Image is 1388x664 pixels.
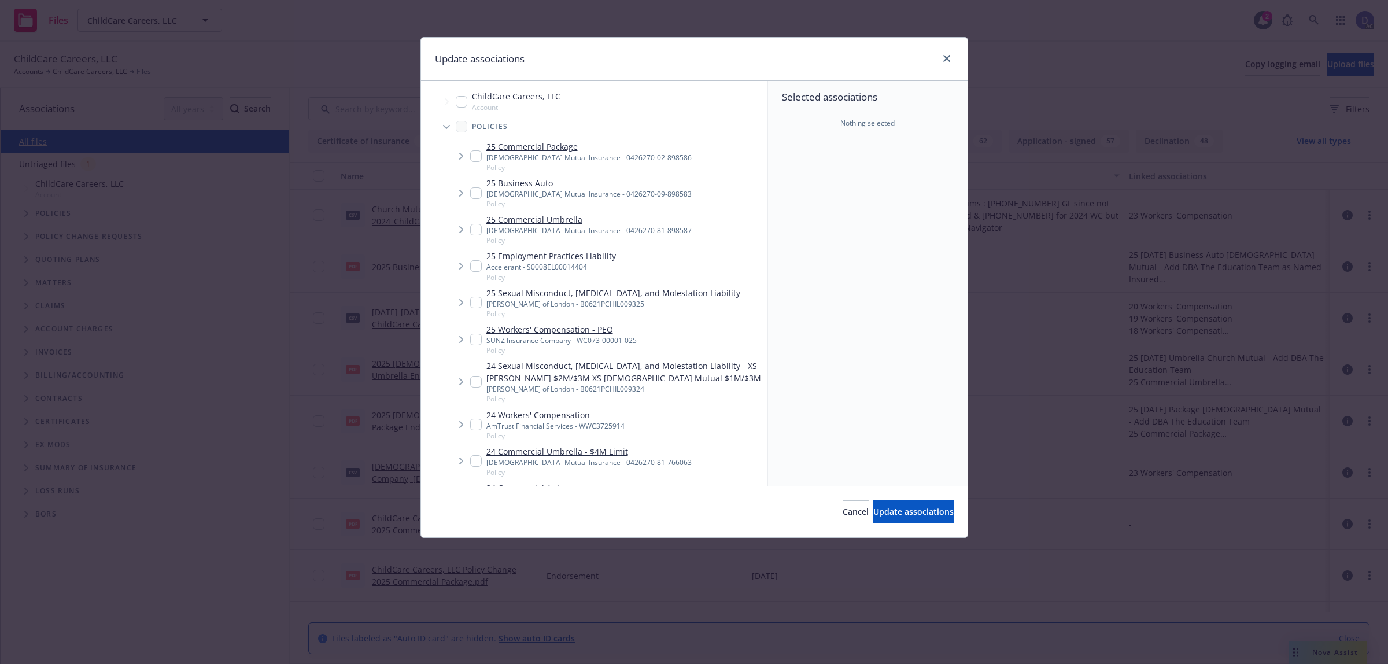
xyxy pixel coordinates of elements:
[486,409,625,421] a: 24 Workers' Compensation
[486,299,740,309] div: [PERSON_NAME] of London - B0621PCHIL009325
[486,262,616,272] div: Accelerant - S0008EL00014404
[486,153,692,163] div: [DEMOGRAPHIC_DATA] Mutual Insurance - 0426270-02-898586
[486,287,740,299] a: 25 Sexual Misconduct, [MEDICAL_DATA], and Molestation Liability
[435,51,525,67] h1: Update associations
[940,51,954,65] a: close
[486,177,692,189] a: 25 Business Auto
[486,189,692,199] div: [DEMOGRAPHIC_DATA] Mutual Insurance - 0426270-09-898583
[873,506,954,517] span: Update associations
[486,482,691,494] a: 24 Commercial Auto
[486,226,692,235] div: [DEMOGRAPHIC_DATA] Mutual Insurance - 0426270-81-898587
[472,123,508,130] span: Policies
[843,506,869,517] span: Cancel
[486,421,625,431] div: AmTrust Financial Services - WWC3725914
[840,118,895,128] span: Nothing selected
[486,384,763,394] div: [PERSON_NAME] of London - B0621PCHIL009324
[486,394,763,404] span: Policy
[486,335,637,345] div: SUNZ Insurance Company - WC073-00001-025
[873,500,954,523] button: Update associations
[486,360,763,384] a: 24 Sexual Misconduct, [MEDICAL_DATA], and Molestation Liability - XS [PERSON_NAME] $2M/$3M XS [DE...
[486,458,692,467] div: [DEMOGRAPHIC_DATA] Mutual Insurance - 0426270-81-766063
[486,445,692,458] a: 24 Commercial Umbrella - $4M Limit
[486,431,625,441] span: Policy
[472,102,560,112] span: Account
[843,500,869,523] button: Cancel
[486,235,692,245] span: Policy
[486,345,637,355] span: Policy
[486,467,692,477] span: Policy
[486,213,692,226] a: 25 Commercial Umbrella
[486,309,740,319] span: Policy
[486,272,616,282] span: Policy
[486,323,637,335] a: 25 Workers' Compensation - PEO
[486,141,692,153] a: 25 Commercial Package
[486,163,692,172] span: Policy
[486,199,692,209] span: Policy
[472,90,560,102] span: ChildCare Careers, LLC
[486,250,616,262] a: 25 Employment Practices Liability
[782,90,954,104] span: Selected associations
